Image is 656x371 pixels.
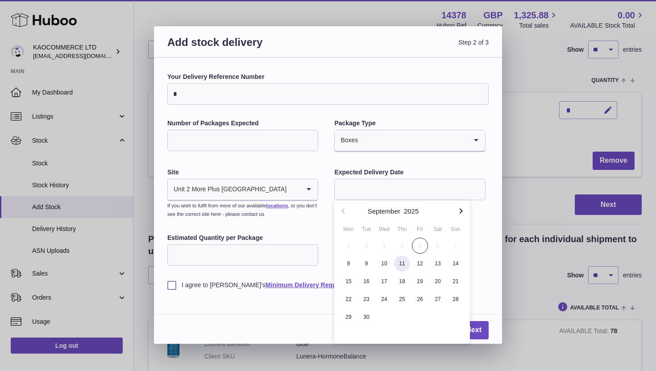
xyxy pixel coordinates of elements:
[167,73,489,81] label: Your Delivery Reference Number
[358,130,467,151] input: Search for option
[328,35,489,60] span: Step 2 of 3
[376,291,392,307] span: 24
[448,238,464,254] span: 7
[430,256,446,272] span: 13
[340,237,357,255] button: 1
[340,225,357,233] div: Mon
[429,225,447,233] div: Sat
[411,272,429,290] button: 19
[168,179,318,201] div: Search for option
[375,290,393,308] button: 24
[429,255,447,272] button: 13
[376,256,392,272] span: 10
[394,291,410,307] span: 25
[447,272,465,290] button: 21
[358,256,374,272] span: 9
[167,281,489,289] label: I agree to [PERSON_NAME]'s
[459,321,489,339] a: Next
[167,35,328,60] h3: Add stock delivery
[412,238,428,254] span: 5
[340,308,357,326] button: 29
[340,256,357,272] span: 8
[266,281,362,289] a: Minimum Delivery Requirements
[404,208,419,214] button: 2025
[357,308,375,326] button: 30
[358,238,374,254] span: 2
[335,130,358,151] span: Boxes
[358,291,374,307] span: 23
[357,272,375,290] button: 16
[358,273,374,289] span: 16
[168,179,287,200] span: Unit 2 More Plus [GEOGRAPHIC_DATA]
[340,309,357,325] span: 29
[167,203,317,217] small: If you wish to fulfil from more of our available , or you don’t see the correct site here - pleas...
[375,272,393,290] button: 17
[394,238,410,254] span: 4
[393,272,411,290] button: 18
[340,291,357,307] span: 22
[393,290,411,308] button: 25
[394,273,410,289] span: 18
[412,256,428,272] span: 12
[429,272,447,290] button: 20
[411,225,429,233] div: Fri
[448,256,464,272] span: 14
[393,237,411,255] button: 4
[430,238,446,254] span: 6
[266,203,288,208] a: locations
[167,168,318,177] label: Site
[448,291,464,307] span: 28
[357,225,375,233] div: Tue
[447,237,465,255] button: 7
[287,179,300,200] input: Search for option
[411,237,429,255] button: 5
[340,272,357,290] button: 15
[375,225,393,233] div: Wed
[357,237,375,255] button: 2
[411,255,429,272] button: 12
[429,237,447,255] button: 6
[430,273,446,289] span: 20
[340,290,357,308] button: 22
[447,290,465,308] button: 28
[358,309,374,325] span: 30
[334,119,485,128] label: Package Type
[167,119,318,128] label: Number of Packages Expected
[376,238,392,254] span: 3
[375,237,393,255] button: 3
[412,273,428,289] span: 19
[447,225,465,233] div: Sun
[368,208,400,214] button: September
[429,290,447,308] button: 27
[334,168,485,177] label: Expected Delivery Date
[335,130,485,152] div: Search for option
[393,255,411,272] button: 11
[357,255,375,272] button: 9
[448,273,464,289] span: 21
[430,291,446,307] span: 27
[167,234,318,242] label: Estimated Quantity per Package
[447,255,465,272] button: 14
[376,273,392,289] span: 17
[340,255,357,272] button: 8
[393,225,411,233] div: Thu
[375,255,393,272] button: 10
[340,238,357,254] span: 1
[340,273,357,289] span: 15
[411,290,429,308] button: 26
[357,290,375,308] button: 23
[412,291,428,307] span: 26
[394,256,410,272] span: 11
